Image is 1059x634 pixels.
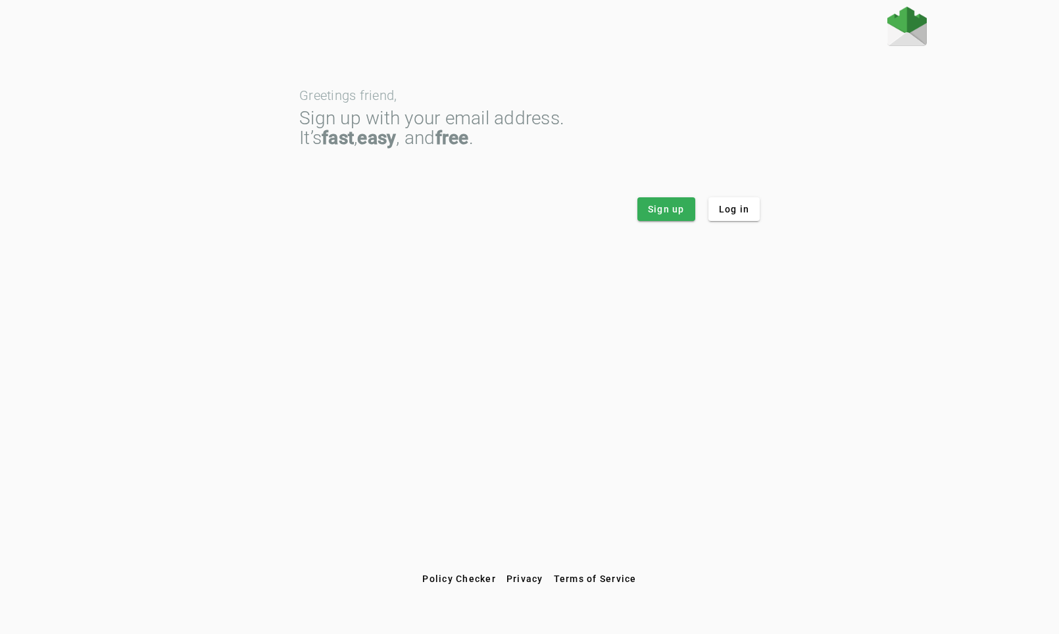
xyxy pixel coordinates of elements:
span: Terms of Service [554,573,637,584]
span: Log in [719,203,750,216]
strong: free [435,127,469,149]
strong: fast [322,127,354,149]
button: Log in [708,197,760,221]
span: Privacy [506,573,543,584]
button: Sign up [637,197,695,221]
button: Privacy [501,567,549,591]
div: Sign up with your email address. It’s , , and . [299,109,760,148]
span: Policy Checker [422,573,496,584]
button: Terms of Service [549,567,642,591]
strong: easy [357,127,396,149]
div: Greetings friend, [299,89,760,102]
span: Sign up [648,203,685,216]
button: Policy Checker [417,567,501,591]
img: Fraudmarc Logo [887,7,927,46]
